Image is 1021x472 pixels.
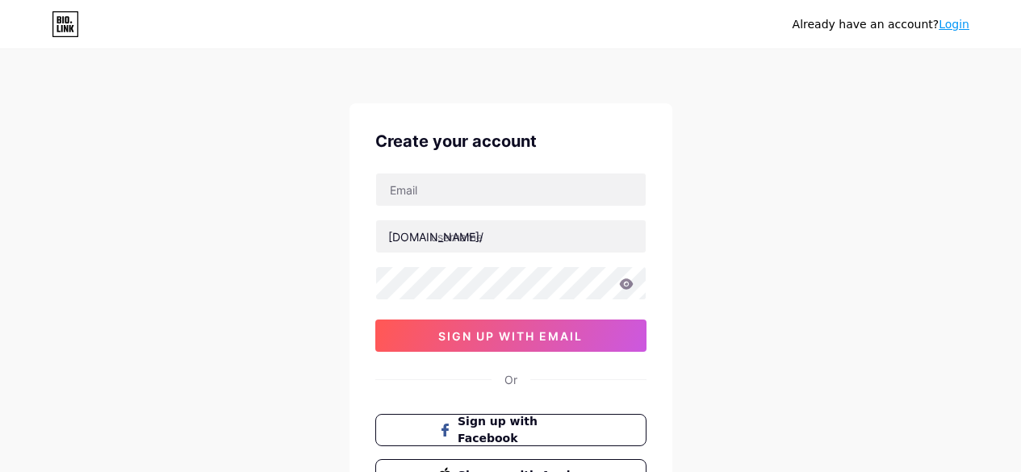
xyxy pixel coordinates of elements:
[376,220,646,253] input: username
[375,414,646,446] button: Sign up with Facebook
[504,371,517,388] div: Or
[793,16,969,33] div: Already have an account?
[458,413,583,447] span: Sign up with Facebook
[939,18,969,31] a: Login
[375,129,646,153] div: Create your account
[376,173,646,206] input: Email
[438,329,583,343] span: sign up with email
[388,228,483,245] div: [DOMAIN_NAME]/
[375,320,646,352] button: sign up with email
